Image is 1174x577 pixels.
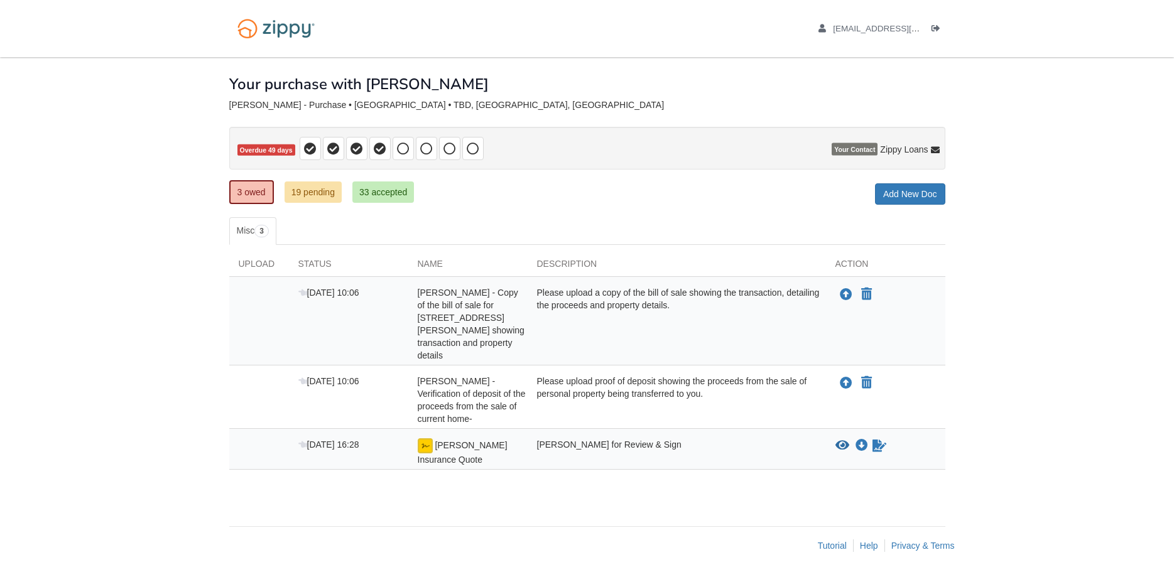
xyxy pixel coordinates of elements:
a: Log out [932,24,945,36]
button: Upload Elizabeth Leonard - Verification of deposit of the proceeds from the sale of current home- [839,375,854,391]
span: [DATE] 16:28 [298,439,359,450]
div: Please upload proof of deposit showing the proceeds from the sale of personal property being tran... [528,375,826,425]
a: Privacy & Terms [891,541,955,551]
span: Your Contact [832,143,878,156]
span: [DATE] 10:06 [298,288,359,298]
span: [PERSON_NAME] Insurance Quote [418,440,508,465]
button: Declare Elizabeth Leonard - Copy of the bill of sale for 3000 Tuttle Creek Blvd #217 showing tran... [860,287,873,302]
div: Upload [229,257,289,276]
a: edit profile [818,24,977,36]
span: [PERSON_NAME] - Copy of the bill of sale for [STREET_ADDRESS][PERSON_NAME] showing transaction an... [418,288,524,360]
button: View Leonard Insurance Quote [835,439,849,452]
a: Misc [229,217,276,245]
a: 19 pending [285,181,342,203]
img: Ready for you to esign [418,438,433,453]
h1: Your purchase with [PERSON_NAME] [229,76,489,92]
div: [PERSON_NAME] for Review & Sign [528,438,826,466]
span: [PERSON_NAME] - Verification of deposit of the proceeds from the sale of current home- [418,376,526,424]
div: [PERSON_NAME] - Purchase • [GEOGRAPHIC_DATA] • TBD, [GEOGRAPHIC_DATA], [GEOGRAPHIC_DATA] [229,100,945,111]
a: Sign Form [871,438,888,453]
img: Logo [229,13,323,45]
span: [DATE] 10:06 [298,376,359,386]
a: Download Leonard Insurance Quote [856,441,868,451]
div: Please upload a copy of the bill of sale showing the transaction, detailing the proceeds and prop... [528,286,826,362]
span: bmcconnell61@hotmail.com [833,24,977,33]
span: 3 [254,225,269,237]
a: Help [860,541,878,551]
button: Upload Elizabeth Leonard - Copy of the bill of sale for 3000 Tuttle Creek Blvd #217 showing trans... [839,286,854,303]
button: Declare Elizabeth Leonard - Verification of deposit of the proceeds from the sale of current home... [860,375,873,391]
div: Action [826,257,945,276]
a: Add New Doc [875,183,945,205]
span: Overdue 49 days [237,144,295,156]
div: Name [408,257,528,276]
div: Description [528,257,826,276]
div: Status [289,257,408,276]
a: Tutorial [818,541,847,551]
span: Zippy Loans [880,143,928,156]
a: 3 owed [229,180,274,204]
a: 33 accepted [352,181,414,203]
